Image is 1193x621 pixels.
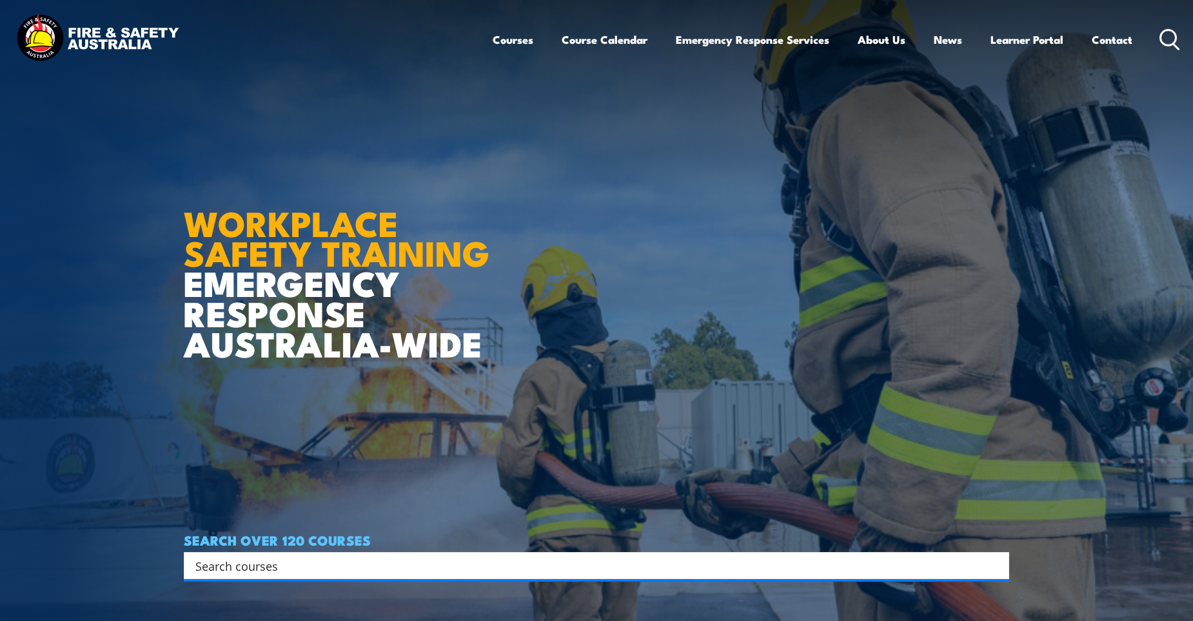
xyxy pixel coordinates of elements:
strong: WORKPLACE SAFETY TRAINING [184,195,489,279]
a: Learner Portal [991,23,1063,57]
a: About Us [858,23,905,57]
a: Contact [1092,23,1132,57]
a: Course Calendar [562,23,647,57]
h4: SEARCH OVER 120 COURSES [184,533,1009,547]
form: Search form [198,557,983,575]
a: Emergency Response Services [676,23,829,57]
h1: EMERGENCY RESPONSE AUSTRALIA-WIDE [184,175,499,358]
a: Courses [493,23,533,57]
input: Search input [195,556,981,575]
button: Search magnifier button [987,557,1005,575]
a: News [934,23,962,57]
